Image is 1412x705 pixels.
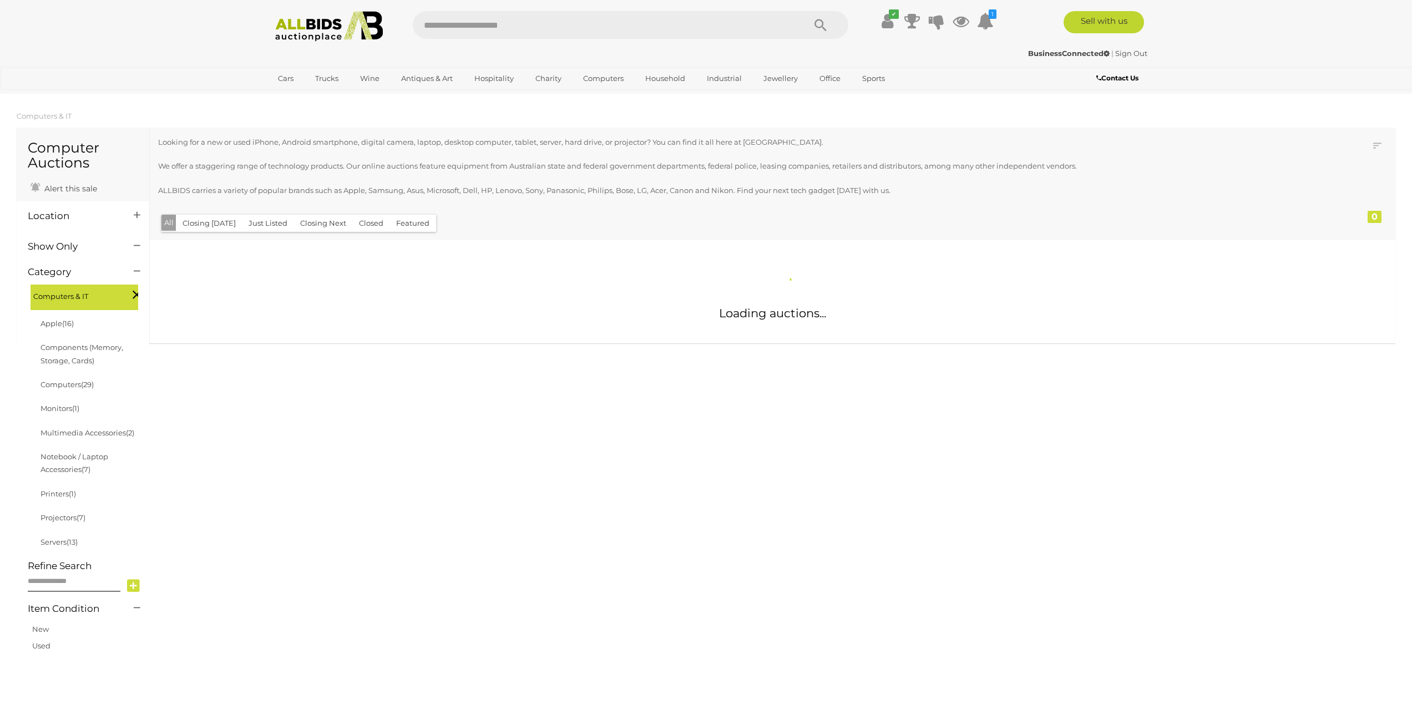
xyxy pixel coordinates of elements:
[394,69,460,88] a: Antiques & Art
[158,136,1276,149] p: Looking for a new or used iPhone, Android smartphone, digital camera, laptop, desktop computer, t...
[989,9,996,19] i: 1
[1115,49,1147,58] a: Sign Out
[176,215,242,232] button: Closing [DATE]
[1028,49,1111,58] a: BusinessConnected
[28,241,117,252] h4: Show Only
[700,69,749,88] a: Industrial
[638,69,692,88] a: Household
[81,380,94,389] span: (29)
[793,11,848,39] button: Search
[41,452,108,474] a: Notebook / Laptop Accessories(7)
[308,69,346,88] a: Trucks
[158,160,1276,173] p: We offer a staggering range of technology products. Our online auctions feature equipment from Au...
[41,343,123,364] a: Components (Memory, Storage, Cards)
[28,561,146,571] h4: Refine Search
[82,465,90,474] span: (7)
[1368,211,1381,223] div: 0
[1096,74,1138,82] b: Contact Us
[719,306,826,320] span: Loading auctions...
[161,215,176,231] button: All
[269,11,389,42] img: Allbids.com.au
[28,267,117,277] h4: Category
[756,69,805,88] a: Jewellery
[32,641,50,650] a: Used
[879,11,896,31] a: ✔
[72,404,79,413] span: (1)
[41,380,94,389] a: Computers(29)
[352,215,390,232] button: Closed
[41,537,78,546] a: Servers(13)
[41,428,134,437] a: Multimedia Accessories(2)
[1096,72,1141,84] a: Contact Us
[28,140,138,171] h1: Computer Auctions
[41,513,85,522] a: Projectors(7)
[1064,11,1144,33] a: Sell with us
[32,625,49,633] a: New
[1028,49,1110,58] strong: BusinessConnected
[467,69,521,88] a: Hospitality
[42,184,97,194] span: Alert this sale
[389,215,436,232] button: Featured
[812,69,848,88] a: Office
[353,69,387,88] a: Wine
[977,11,994,31] a: 1
[41,404,79,413] a: Monitors(1)
[889,9,899,19] i: ✔
[33,287,117,303] span: Computers & IT
[67,537,78,546] span: (13)
[1111,49,1114,58] span: |
[293,215,353,232] button: Closing Next
[69,489,76,498] span: (1)
[158,184,1276,197] p: ALLBIDS carries a variety of popular brands such as Apple, Samsung, Asus, Microsoft, Dell, HP, Le...
[62,319,74,328] span: (16)
[28,603,117,614] h4: Item Condition
[28,179,100,196] a: Alert this sale
[528,69,569,88] a: Charity
[576,69,631,88] a: Computers
[855,69,892,88] a: Sports
[41,319,74,328] a: Apple(16)
[28,211,117,221] h4: Location
[77,513,85,522] span: (7)
[41,489,76,498] a: Printers(1)
[242,215,294,232] button: Just Listed
[271,88,364,106] a: [GEOGRAPHIC_DATA]
[17,111,72,120] a: Computers & IT
[271,69,301,88] a: Cars
[126,428,134,437] span: (2)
